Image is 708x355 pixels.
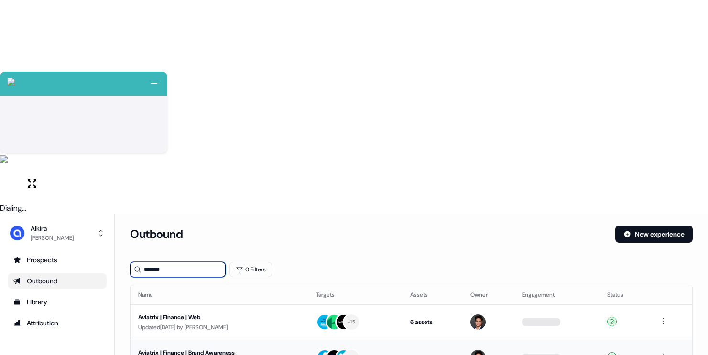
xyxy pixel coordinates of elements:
img: Hugh [470,314,486,330]
img: callcloud-icon-white-35.svg [7,78,15,86]
th: Owner [463,285,514,304]
a: Go to attribution [8,315,107,331]
div: 6 assets [410,317,455,327]
button: Alkira[PERSON_NAME] [8,222,107,245]
th: Name [131,285,308,304]
div: Attribution [13,318,101,328]
th: Assets [403,285,463,304]
h3: Outbound [130,227,183,241]
a: Go to templates [8,294,107,310]
a: Go to outbound experience [8,273,107,289]
div: Alkira [31,224,74,233]
button: New experience [615,226,693,243]
th: Engagement [514,285,599,304]
div: Aviatrix | Finance | Web [138,312,301,322]
th: Status [599,285,650,304]
div: Updated [DATE] by [PERSON_NAME] [138,323,301,332]
div: Library [13,297,101,307]
div: [PERSON_NAME] [31,233,74,243]
th: Targets [308,285,403,304]
a: Go to prospects [8,252,107,268]
div: Outbound [13,276,101,286]
div: Prospects [13,255,101,265]
button: 0 Filters [229,262,272,277]
div: + 15 [348,318,355,326]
